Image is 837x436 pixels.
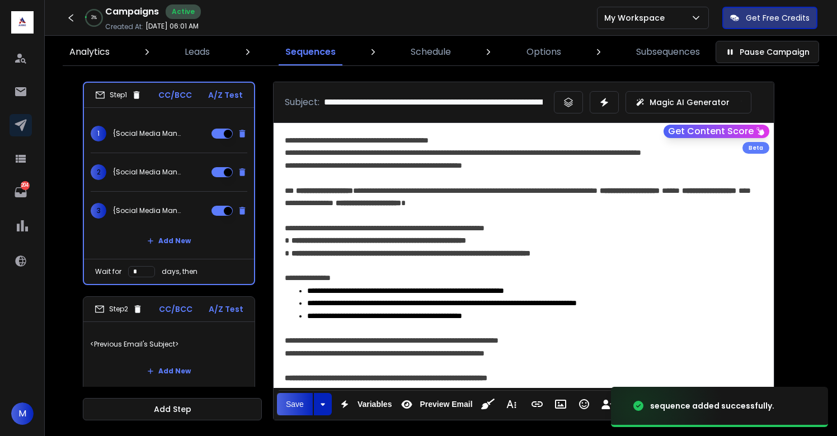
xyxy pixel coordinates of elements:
p: CC/BCC [159,304,192,315]
p: My Workspace [604,12,669,23]
p: Created At: [105,22,143,31]
button: Emoticons [573,393,595,415]
p: Analytics [69,45,110,59]
p: {Social Media Management - {{firstName}} | Social Media Needs - {{firstName}} | Prices and Packag... [113,129,185,138]
a: Options [520,39,568,65]
button: More Text [501,393,522,415]
a: Sequences [279,39,342,65]
button: Save [277,393,313,415]
div: Step 2 [95,304,143,314]
p: A/Z Test [209,304,243,315]
a: Subsequences [629,39,707,65]
p: [DATE] 06:01 AM [145,22,199,31]
button: Insert Link (⌘K) [526,393,548,415]
p: Get Free Credits [746,12,810,23]
a: Analytics [63,39,116,65]
p: days, then [162,267,198,276]
p: 3 % [91,15,97,21]
p: Schedule [411,45,451,59]
button: Add New [138,230,200,252]
button: Get Content Score [664,125,769,138]
span: 2 [91,164,106,180]
button: M [11,402,34,425]
li: Step2CC/BCCA/Z Test<Previous Email's Subject>Add NewWait fordays, then [83,296,255,415]
p: Wait for [95,267,121,276]
p: Options [526,45,561,59]
div: sequence added successfully. [650,400,774,411]
button: Variables [334,393,394,415]
button: Clean HTML [477,393,499,415]
button: Insert Unsubscribe Link [597,393,618,415]
p: <Previous Email's Subject> [90,329,248,360]
p: Subject: [285,96,319,109]
button: Insert Image (⌘P) [550,393,571,415]
a: Leads [178,39,217,65]
h1: Campaigns [105,5,159,18]
button: Add New [138,360,200,382]
p: 204 [21,181,30,190]
span: 1 [91,126,106,141]
span: Variables [355,400,394,409]
button: Magic AI Generator [626,91,751,113]
p: {Social Media Management - {{firstName}} | Social Media Needs - {{firstName}} | Prices and Packag... [113,168,185,177]
p: Subsequences [636,45,700,59]
img: logo [11,11,34,34]
p: Leads [185,45,210,59]
a: 204 [10,181,32,203]
li: Step1CC/BCCA/Z Test1{Social Media Management - {{firstName}} | Social Media Needs - {{firstName}}... [83,82,255,285]
p: {Social Media Management - {{firstName}} | Social Media Needs - {{firstName}} | Prices and Packag... [113,206,185,215]
div: Beta [742,142,769,154]
p: Sequences [285,45,336,59]
span: Preview Email [417,400,474,409]
button: Pause Campaign [716,41,819,63]
p: CC/BCC [158,89,192,101]
p: A/Z Test [208,89,243,101]
button: Add Step [83,398,262,420]
a: Schedule [404,39,458,65]
button: Get Free Credits [722,7,817,29]
div: Step 1 [95,90,142,100]
span: 3 [91,203,106,219]
div: Active [166,4,201,19]
p: Magic AI Generator [650,97,730,108]
button: Preview Email [396,393,474,415]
